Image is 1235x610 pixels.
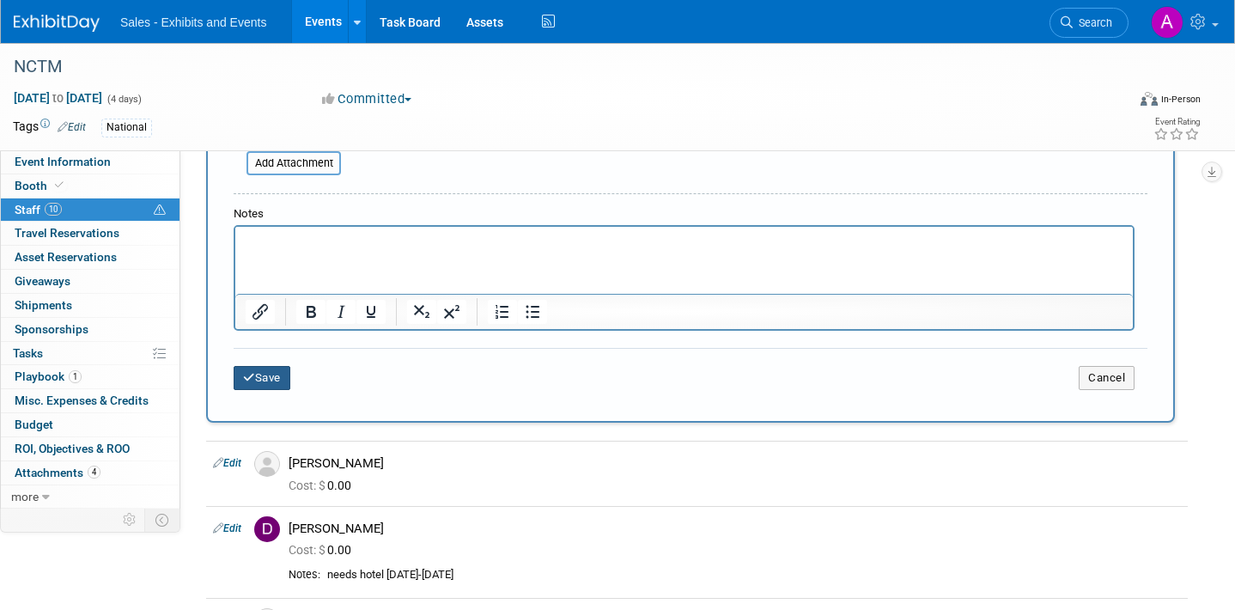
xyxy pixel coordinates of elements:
[88,466,100,479] span: 4
[296,300,325,324] button: Bold
[8,52,1099,82] div: NCTM
[234,206,1135,223] div: Notes
[316,90,418,108] button: Committed
[15,226,119,240] span: Travel Reservations
[15,298,72,312] span: Shipments
[1,413,179,436] a: Budget
[15,179,67,192] span: Booth
[1160,93,1201,106] div: In-Person
[289,568,320,582] div: Notes:
[1025,89,1202,115] div: Event Format
[120,15,266,29] span: Sales - Exhibits and Events
[326,300,356,324] button: Italic
[1049,8,1129,38] a: Search
[327,568,1181,583] div: needs hotel [DATE]-[DATE]
[1,174,179,198] a: Booth
[246,300,275,324] button: Insert/edit link
[50,91,66,105] span: to
[15,369,82,383] span: Playbook
[69,370,82,383] span: 1
[58,121,86,133] a: Edit
[235,227,1133,294] iframe: Rich Text Area
[289,455,1181,472] div: [PERSON_NAME]
[145,509,180,531] td: Toggle Event Tabs
[289,543,358,557] span: 0.00
[289,543,327,557] span: Cost: $
[518,300,547,324] button: Bullet list
[15,250,117,264] span: Asset Reservations
[1,485,179,509] a: more
[1153,118,1200,126] div: Event Rating
[1,198,179,222] a: Staff10
[15,393,149,407] span: Misc. Expenses & Credits
[289,479,358,492] span: 0.00
[15,322,88,336] span: Sponsorships
[1,270,179,293] a: Giveaways
[407,300,436,324] button: Subscript
[289,521,1181,537] div: [PERSON_NAME]
[1,222,179,245] a: Travel Reservations
[1079,366,1135,390] button: Cancel
[1141,92,1158,106] img: Format-Inperson.png
[213,522,241,534] a: Edit
[1073,16,1112,29] span: Search
[1,437,179,461] a: ROI, Objectives & ROO
[1,389,179,412] a: Misc. Expenses & Credits
[1,365,179,388] a: Playbook1
[15,418,53,431] span: Budget
[254,516,280,542] img: D.jpg
[213,457,241,469] a: Edit
[15,155,111,168] span: Event Information
[15,466,100,479] span: Attachments
[13,346,43,360] span: Tasks
[254,451,280,477] img: Associate-Profile-5.png
[1,246,179,269] a: Asset Reservations
[14,15,100,32] img: ExhibitDay
[13,90,103,106] span: [DATE] [DATE]
[115,509,145,531] td: Personalize Event Tab Strip
[11,490,39,503] span: more
[1,294,179,317] a: Shipments
[13,118,86,137] td: Tags
[437,300,466,324] button: Superscript
[1,461,179,485] a: Attachments4
[488,300,517,324] button: Numbered list
[101,119,152,137] div: National
[15,203,62,217] span: Staff
[1,318,179,341] a: Sponsorships
[1,342,179,365] a: Tasks
[45,203,62,216] span: 10
[106,94,142,105] span: (4 days)
[289,479,327,492] span: Cost: $
[356,300,386,324] button: Underline
[15,442,130,455] span: ROI, Objectives & ROO
[1151,6,1183,39] img: Alexandra Horne
[55,180,64,190] i: Booth reservation complete
[154,203,166,218] span: Potential Scheduling Conflict -- at least one attendee is tagged in another overlapping event.
[234,366,290,390] button: Save
[1,150,179,174] a: Event Information
[15,274,70,288] span: Giveaways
